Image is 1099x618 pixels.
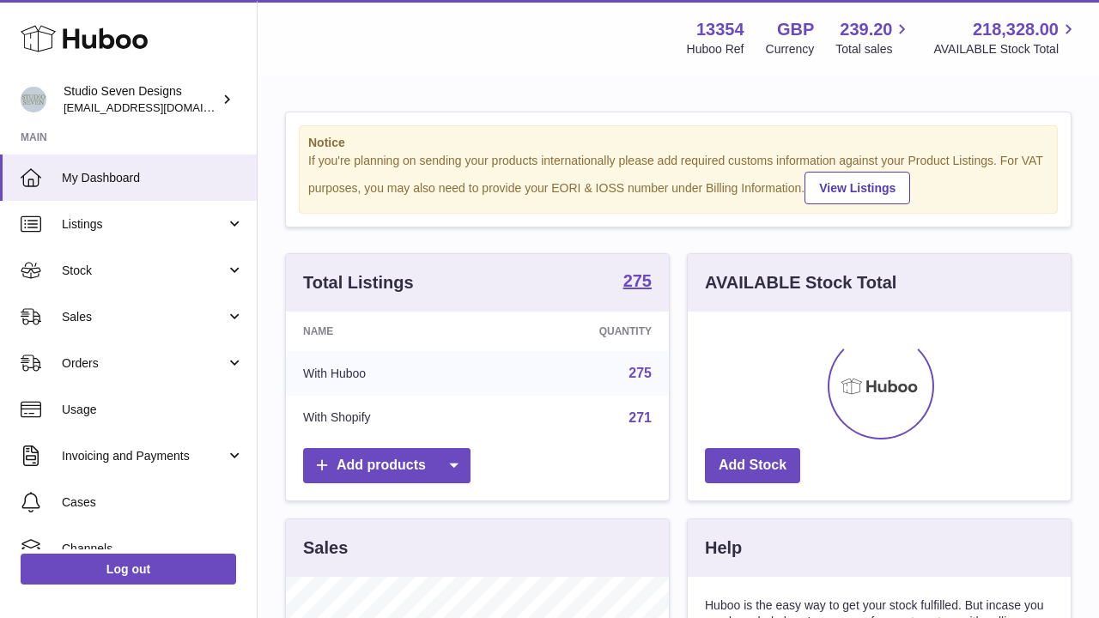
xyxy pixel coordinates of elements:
a: Add products [303,448,471,483]
td: With Shopify [286,396,492,440]
span: Stock [62,263,226,279]
a: 239.20 Total sales [835,18,912,58]
h3: AVAILABLE Stock Total [705,271,896,294]
div: Huboo Ref [687,41,744,58]
span: AVAILABLE Stock Total [933,41,1078,58]
img: contact.studiosevendesigns@gmail.com [21,87,46,112]
h3: Help [705,536,742,560]
strong: Notice [308,135,1048,151]
span: Total sales [835,41,912,58]
span: Listings [62,216,226,233]
span: Invoicing and Payments [62,448,226,464]
th: Name [286,312,492,351]
td: With Huboo [286,351,492,396]
a: View Listings [805,172,910,204]
span: 239.20 [840,18,892,41]
a: 271 [628,410,652,425]
span: Channels [62,541,244,557]
h3: Total Listings [303,271,414,294]
a: 275 [628,366,652,380]
strong: 275 [623,272,652,289]
span: Sales [62,309,226,325]
strong: 13354 [696,18,744,41]
strong: GBP [777,18,814,41]
div: Studio Seven Designs [64,83,218,116]
a: 275 [623,272,652,293]
h3: Sales [303,536,348,560]
div: Currency [766,41,815,58]
th: Quantity [492,312,669,351]
span: Cases [62,494,244,511]
div: If you're planning on sending your products internationally please add required customs informati... [308,153,1048,204]
span: Usage [62,402,244,418]
span: [EMAIL_ADDRESS][DOMAIN_NAME] [64,100,252,114]
a: 218,328.00 AVAILABLE Stock Total [933,18,1078,58]
span: Orders [62,355,226,372]
span: 218,328.00 [973,18,1059,41]
a: Add Stock [705,448,800,483]
span: My Dashboard [62,170,244,186]
a: Log out [21,554,236,585]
